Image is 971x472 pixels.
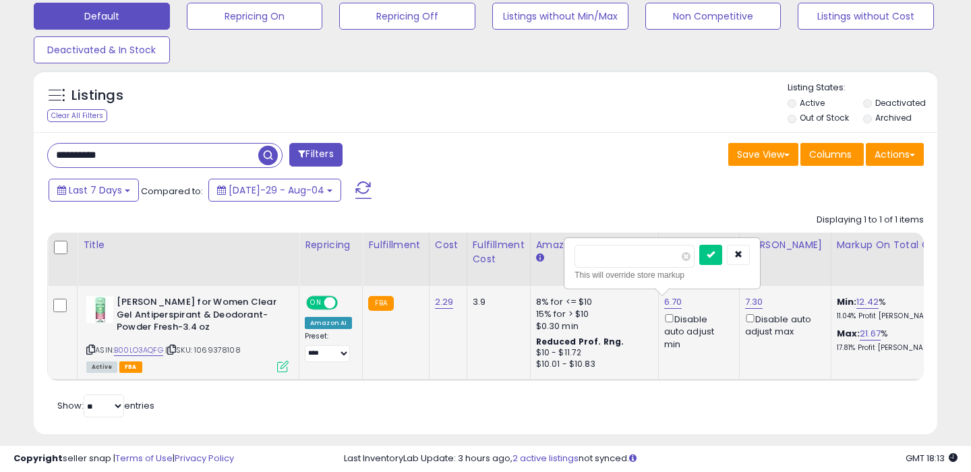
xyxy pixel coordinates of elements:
a: Privacy Policy [175,452,234,465]
button: Actions [866,143,924,166]
div: Disable auto adjust max [745,312,821,338]
span: [DATE]-29 - Aug-04 [229,183,324,197]
a: Terms of Use [115,452,173,465]
a: 6.70 [664,295,682,309]
div: Amazon AI [305,317,352,329]
a: 21.67 [860,327,881,341]
a: B00LO3AQFG [114,345,163,356]
span: Compared to: [141,185,203,198]
div: Preset: [305,332,352,362]
a: 2.29 [435,295,454,309]
div: seller snap | | [13,452,234,465]
span: 2025-08-12 18:13 GMT [906,452,958,465]
label: Deactivated [875,97,926,109]
div: Clear All Filters [47,109,107,122]
small: FBA [368,296,393,311]
button: Last 7 Days [49,179,139,202]
b: Min: [837,295,857,308]
button: Deactivated & In Stock [34,36,170,63]
b: Max: [837,327,860,340]
b: [PERSON_NAME] for Women Clear Gel Antiperspirant & Deodorant-Powder Fresh-3.4 oz [117,296,281,337]
span: OFF [336,297,357,309]
div: Fulfillment [368,238,423,252]
label: Archived [875,112,912,123]
div: 3.9 [473,296,520,308]
div: ASIN: [86,296,289,371]
button: Repricing Off [339,3,475,30]
p: Listing States: [788,82,938,94]
div: 15% for > $10 [536,308,648,320]
b: Reduced Prof. Rng. [536,336,624,347]
button: [DATE]-29 - Aug-04 [208,179,341,202]
button: Non Competitive [645,3,782,30]
div: % [837,328,949,353]
div: Repricing [305,238,357,252]
a: 2 active listings [512,452,579,465]
span: Columns [809,148,852,161]
a: 12.42 [856,295,879,309]
div: This will override store markup [575,268,750,282]
small: Amazon Fees. [536,252,544,264]
div: 8% for <= $10 [536,296,648,308]
strong: Copyright [13,452,63,465]
span: ON [307,297,324,309]
div: Fulfillment Cost [473,238,525,266]
span: FBA [119,361,142,373]
div: Amazon Fees [536,238,653,252]
th: The percentage added to the cost of goods (COGS) that forms the calculator for Min & Max prices. [831,233,959,286]
div: Title [83,238,293,252]
div: Cost [435,238,461,252]
p: 11.04% Profit [PERSON_NAME] [837,312,949,321]
div: $10.01 - $10.83 [536,359,648,370]
button: Listings without Min/Max [492,3,628,30]
button: Listings without Cost [798,3,934,30]
div: $0.30 min [536,320,648,332]
div: % [837,296,949,321]
button: Default [34,3,170,30]
a: 7.30 [745,295,763,309]
span: Last 7 Days [69,183,122,197]
button: Save View [728,143,798,166]
span: All listings currently available for purchase on Amazon [86,361,117,373]
label: Out of Stock [800,112,849,123]
span: Show: entries [57,399,154,412]
span: | SKU: 1069378108 [165,345,241,355]
h5: Listings [71,86,123,105]
img: 31EBcNZaAzL._SL40_.jpg [86,296,113,323]
p: 17.81% Profit [PERSON_NAME] [837,343,949,353]
div: $10 - $11.72 [536,347,648,359]
button: Filters [289,143,342,167]
button: Repricing On [187,3,323,30]
div: Last InventoryLab Update: 3 hours ago, not synced. [344,452,958,465]
div: Markup on Total Cost [837,238,953,252]
div: [PERSON_NAME] [745,238,825,252]
div: Disable auto adjust min [664,312,729,351]
div: Displaying 1 to 1 of 1 items [817,214,924,227]
label: Active [800,97,825,109]
button: Columns [800,143,864,166]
